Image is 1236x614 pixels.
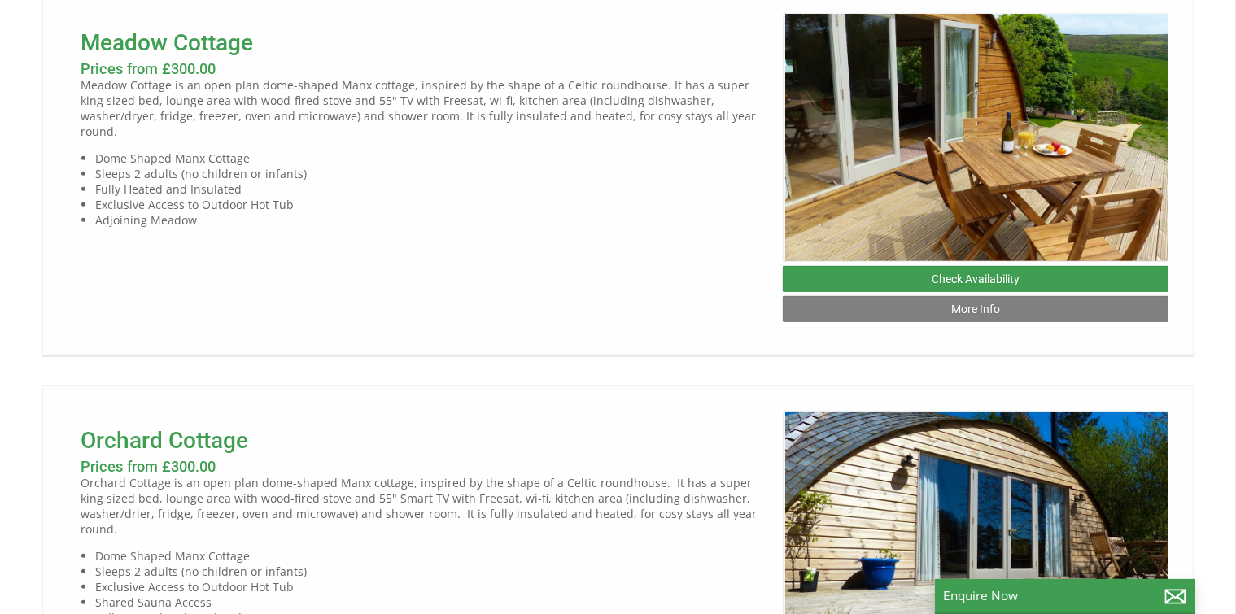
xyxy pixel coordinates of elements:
[81,29,253,56] a: Meadow Cottage
[95,594,770,610] li: Shared Sauna Access
[95,548,770,564] li: Dome Shaped Manx Cottage
[95,181,770,197] li: Fully Heated and Insulated
[95,579,770,594] li: Exclusive Access to Outdoor Hot Tub
[81,475,770,537] p: Orchard Cottage is an open plan dome-shaped Manx cottage, inspired by the shape of a Celtic round...
[81,458,770,475] h3: Prices from £300.00
[81,427,248,454] a: Orchard Cottage
[95,166,770,181] li: Sleeps 2 adults (no children or infants)
[784,13,1170,262] img: meadow-cottage-patio.original.jpg
[95,212,770,228] li: Adjoining Meadow
[95,564,770,579] li: Sleeps 2 adults (no children or infants)
[81,77,770,139] p: Meadow Cottage is an open plan dome-shaped Manx cottage, inspired by the shape of a Celtic roundh...
[943,587,1187,604] p: Enquire Now
[95,197,770,212] li: Exclusive Access to Outdoor Hot Tub
[81,60,770,77] h3: Prices from £300.00
[783,296,1168,322] a: More Info
[783,266,1168,292] a: Check Availability
[95,150,770,166] li: Dome Shaped Manx Cottage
